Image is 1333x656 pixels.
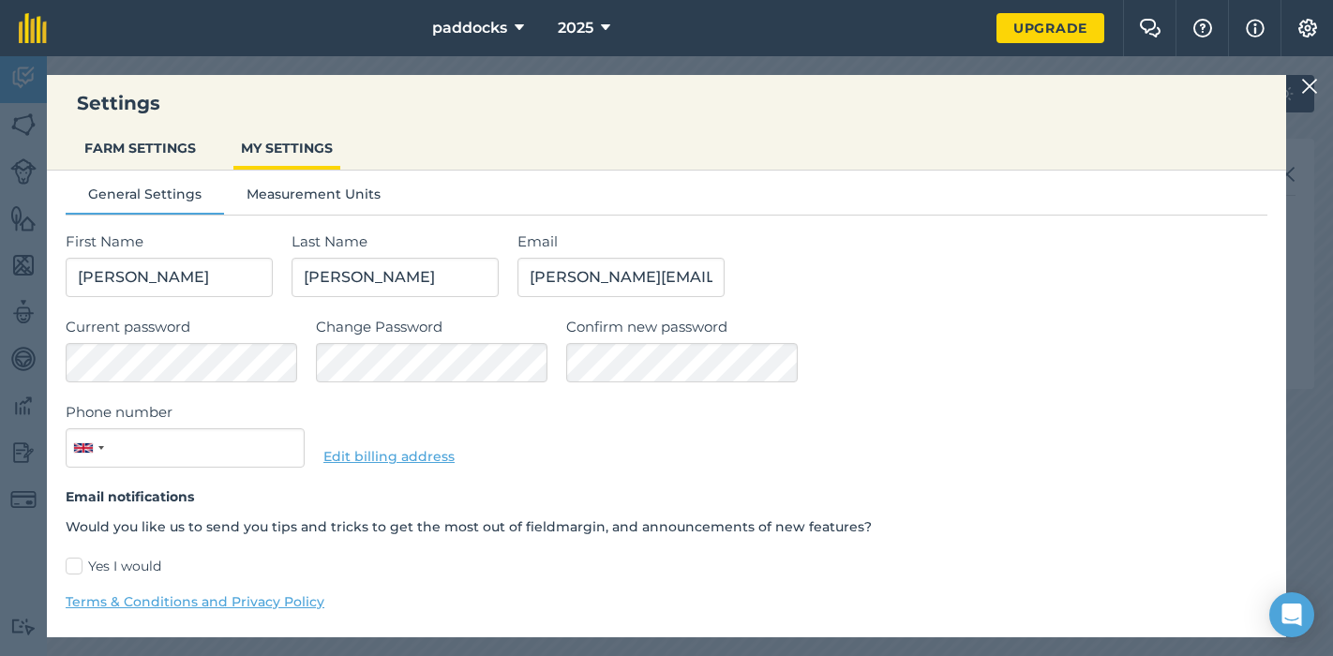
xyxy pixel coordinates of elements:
[432,17,507,39] span: paddocks
[566,316,1267,338] label: Confirm new password
[323,448,455,465] a: Edit billing address
[77,130,203,166] button: FARM SETTINGS
[1139,19,1161,37] img: Two speech bubbles overlapping with the left bubble in the forefront
[66,316,297,338] label: Current password
[1269,592,1314,637] div: Open Intercom Messenger
[66,486,1267,507] h4: Email notifications
[66,516,1267,537] p: Would you like us to send you tips and tricks to get the most out of fieldmargin, and announcemen...
[517,231,1267,253] label: Email
[1301,75,1318,97] img: svg+xml;base64,PHN2ZyB4bWxucz0iaHR0cDovL3d3dy53My5vcmcvMjAwMC9zdmciIHdpZHRoPSIyMiIgaGVpZ2h0PSIzMC...
[1191,19,1214,37] img: A question mark icon
[67,429,110,467] button: Selected country
[66,557,1267,576] label: Yes I would
[66,591,1267,612] a: Terms & Conditions and Privacy Policy
[224,184,403,212] button: Measurement Units
[19,13,47,43] img: fieldmargin Logo
[996,13,1104,43] a: Upgrade
[66,231,273,253] label: First Name
[1246,17,1265,39] img: svg+xml;base64,PHN2ZyB4bWxucz0iaHR0cDovL3d3dy53My5vcmcvMjAwMC9zdmciIHdpZHRoPSIxNyIgaGVpZ2h0PSIxNy...
[558,17,593,39] span: 2025
[1296,19,1319,37] img: A cog icon
[292,231,499,253] label: Last Name
[233,130,340,166] button: MY SETTINGS
[66,184,224,212] button: General Settings
[66,401,305,424] label: Phone number
[316,316,547,338] label: Change Password
[47,90,1286,116] h3: Settings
